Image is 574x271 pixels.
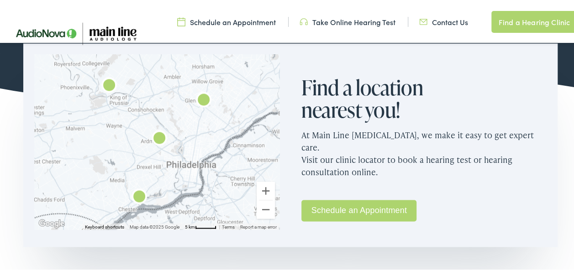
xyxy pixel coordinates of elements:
[301,120,547,183] p: At Main Line [MEDICAL_DATA], we make it easy to get expert care. Visit our clinic locator to book...
[300,15,308,25] img: utility icon
[419,15,427,25] img: utility icon
[301,198,416,219] a: Schedule an Appointment
[257,198,275,217] button: Zoom out
[193,88,215,110] div: AudioNova
[128,185,150,207] div: Main Line Audiology by AudioNova
[300,15,395,25] a: Take Online Hearing Test
[240,223,277,228] a: Report a map error
[37,216,67,228] img: Google
[130,223,179,228] span: Map data ©2025 Google
[177,15,185,25] img: utility icon
[419,15,468,25] a: Contact Us
[257,180,275,198] button: Zoom in
[37,216,67,228] a: Open this area in Google Maps (opens a new window)
[185,223,195,228] span: 5 km
[98,73,120,95] div: Main Line Audiology by AudioNova
[222,223,235,228] a: Terms (opens in new tab)
[148,126,170,148] div: Main Line Audiology by AudioNova
[301,74,448,120] h2: Find a location nearest you!
[182,221,219,228] button: Map Scale: 5 km per 43 pixels
[177,15,276,25] a: Schedule an Appointment
[85,222,124,229] button: Keyboard shortcuts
